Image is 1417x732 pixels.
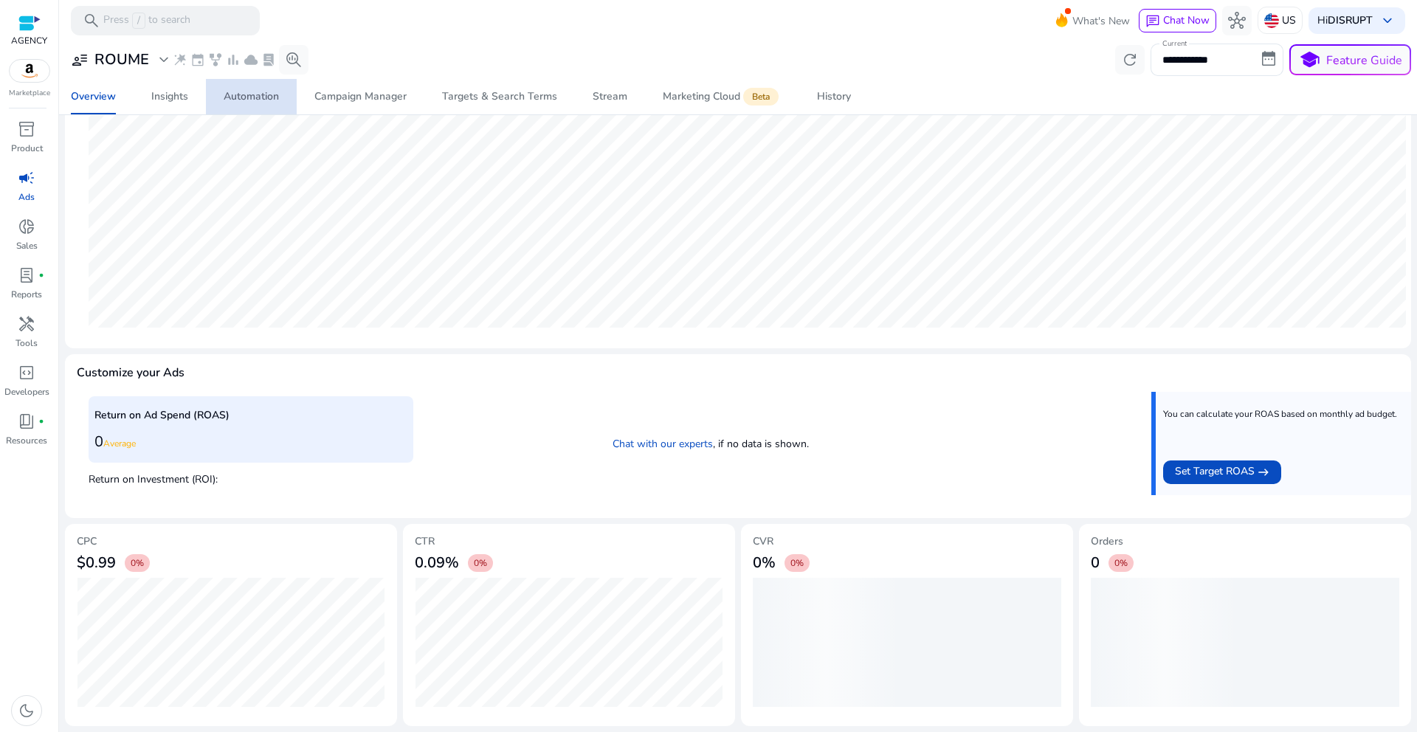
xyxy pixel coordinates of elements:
h3: ROUME [94,51,149,69]
div: Insights [151,91,188,102]
button: Set Target ROAS [1163,460,1281,484]
h3: 0 [1091,554,1100,572]
p: AGENCY [11,34,47,47]
p: Hi [1317,15,1373,26]
span: fiber_manual_record [38,418,44,424]
div: loading [753,578,1061,707]
span: expand_more [155,51,173,69]
p: Resources [6,434,47,447]
span: code_blocks [18,364,35,381]
p: Product [11,142,43,155]
p: Return on Ad Spend (ROAS) [94,407,407,423]
div: Marketing Cloud [663,91,782,103]
span: 0% [790,557,804,569]
p: US [1282,7,1296,33]
div: Overview [71,91,116,102]
button: schoolFeature Guide [1289,44,1411,75]
h3: 0.09% [415,554,459,572]
div: Targets & Search Terms [442,91,557,102]
span: 0% [474,557,487,569]
span: refresh [1121,51,1139,69]
span: bar_chart [226,52,241,67]
span: search_insights [285,51,303,69]
span: chat [1145,14,1160,29]
div: Stream [593,91,627,102]
p: Ads [18,190,35,204]
span: dark_mode [18,702,35,719]
div: Automation [224,91,279,102]
span: family_history [208,52,223,67]
button: refresh [1115,45,1145,75]
span: school [1299,49,1320,71]
span: Set Target ROAS [1175,463,1255,481]
p: You can calculate your ROAS based on monthly ad budget. [1163,408,1397,420]
h5: Orders [1091,536,1399,548]
span: Chat Now [1163,13,1210,27]
span: 0% [1114,557,1128,569]
span: search [83,12,100,30]
b: DISRUPT [1328,13,1373,27]
div: Campaign Manager [314,91,407,102]
p: Press to search [103,13,190,29]
img: amazon.svg [10,60,49,82]
p: Marketplace [9,88,50,99]
button: hub [1222,6,1252,35]
span: lab_profile [261,52,276,67]
span: campaign [18,169,35,187]
span: book_4 [18,412,35,430]
h3: 0 [94,433,407,451]
span: handyman [18,315,35,333]
span: keyboard_arrow_down [1379,12,1396,30]
p: Reports [11,288,42,301]
span: Average [103,438,136,449]
p: Feature Guide [1326,52,1402,69]
span: 0% [131,557,144,569]
h5: CTR [415,536,723,548]
span: wand_stars [173,52,187,67]
p: Developers [4,385,49,398]
h3: $0.99 [77,554,116,572]
a: Chat with our experts [613,437,713,451]
h3: 0% [753,554,776,572]
span: donut_small [18,218,35,235]
p: , if no data is shown. [425,436,996,452]
img: us.svg [1264,13,1279,28]
p: Sales [16,239,38,252]
button: chatChat Now [1139,9,1216,32]
span: / [132,13,145,29]
span: fiber_manual_record [38,272,44,278]
span: lab_profile [18,266,35,284]
mat-icon: east [1258,463,1269,481]
div: loading [1091,578,1399,707]
span: event [190,52,205,67]
h5: CVR [753,536,1061,548]
span: user_attributes [71,51,89,69]
h4: Customize your Ads [77,366,185,380]
span: inventory_2 [18,120,35,138]
button: search_insights [279,45,308,75]
span: cloud [244,52,258,67]
p: Tools [15,336,38,350]
span: Beta [743,88,779,106]
p: Return on Investment (ROI): [89,468,413,487]
h5: CPC [77,536,385,548]
span: What's New [1072,8,1130,34]
div: History [817,91,851,102]
span: hub [1228,12,1246,30]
